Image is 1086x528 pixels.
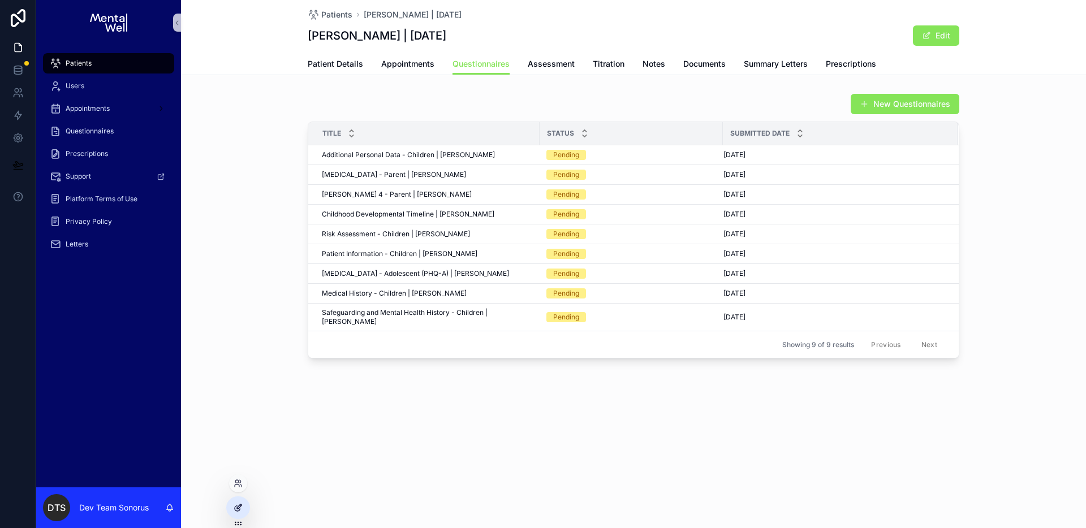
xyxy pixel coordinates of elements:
img: App logo [90,14,127,32]
a: Prescriptions [43,144,174,164]
span: [DATE] [723,249,745,258]
span: Status [547,129,574,138]
a: [MEDICAL_DATA] - Adolescent (PHQ-A) | [PERSON_NAME] [322,269,533,278]
div: Pending [553,189,579,200]
span: Letters [66,240,88,249]
span: Prescriptions [826,58,876,70]
span: [MEDICAL_DATA] - Parent | [PERSON_NAME] [322,170,466,179]
div: Pending [553,170,579,180]
a: Users [43,76,174,96]
span: Users [66,81,84,90]
span: Notes [643,58,665,70]
a: Pending [546,312,716,322]
span: Questionnaires [66,127,114,136]
a: Summary Letters [744,54,808,76]
a: Pending [546,189,716,200]
a: Questionnaires [453,54,510,75]
span: Medical History - Children | [PERSON_NAME] [322,289,467,298]
a: Pending [546,170,716,180]
a: Pending [546,249,716,259]
a: Titration [593,54,624,76]
a: [DATE] [723,210,944,219]
a: [DATE] [723,190,944,199]
a: Patients [43,53,174,73]
a: Questionnaires [43,121,174,141]
span: Childhood Developmental Timeline | [PERSON_NAME] [322,210,494,219]
span: Patients [66,59,92,68]
span: Risk Assessment - Children | [PERSON_NAME] [322,230,470,239]
a: [PERSON_NAME] 4 - Parent | [PERSON_NAME] [322,190,533,199]
a: [DATE] [723,313,944,322]
a: Support [43,166,174,187]
a: [DATE] [723,150,944,159]
span: Platform Terms of Use [66,194,137,204]
a: Safeguarding and Mental Health History - Children | [PERSON_NAME] [322,308,533,326]
a: Documents [683,54,726,76]
span: Patient Information - Children | [PERSON_NAME] [322,249,477,258]
a: Notes [643,54,665,76]
a: Prescriptions [826,54,876,76]
span: Appointments [66,104,110,113]
a: Patients [308,9,352,20]
a: Privacy Policy [43,211,174,232]
a: [PERSON_NAME] | [DATE] [364,9,462,20]
span: [DATE] [723,289,745,298]
a: Additional Personal Data - Children | [PERSON_NAME] [322,150,533,159]
span: [DATE] [723,170,745,179]
span: Questionnaires [453,58,510,70]
span: [DATE] [723,269,745,278]
a: Pending [546,150,716,160]
a: Medical History - Children | [PERSON_NAME] [322,289,533,298]
a: Assessment [528,54,575,76]
span: [MEDICAL_DATA] - Adolescent (PHQ-A) | [PERSON_NAME] [322,269,509,278]
span: Title [322,129,341,138]
span: Appointments [381,58,434,70]
a: Pending [546,269,716,279]
a: Patient Information - Children | [PERSON_NAME] [322,249,533,258]
a: [DATE] [723,289,944,298]
div: Pending [553,312,579,322]
div: scrollable content [36,45,181,269]
span: Patients [321,9,352,20]
button: New Questionnaires [851,94,959,114]
a: [DATE] [723,170,944,179]
span: [DATE] [723,190,745,199]
span: Patient Details [308,58,363,70]
div: Pending [553,150,579,160]
div: Pending [553,269,579,279]
a: Pending [546,229,716,239]
span: Privacy Policy [66,217,112,226]
span: [PERSON_NAME] 4 - Parent | [PERSON_NAME] [322,190,472,199]
div: Pending [553,288,579,298]
a: [DATE] [723,230,944,239]
span: Additional Personal Data - Children | [PERSON_NAME] [322,150,495,159]
span: Summary Letters [744,58,808,70]
a: [DATE] [723,269,944,278]
span: Showing 9 of 9 results [782,340,854,349]
span: Assessment [528,58,575,70]
a: Appointments [43,98,174,119]
span: Titration [593,58,624,70]
div: Pending [553,209,579,219]
span: [DATE] [723,313,745,322]
a: [DATE] [723,249,944,258]
a: Pending [546,288,716,298]
span: Support [66,172,91,181]
div: Pending [553,249,579,259]
p: Dev Team Sonorus [79,502,149,513]
a: [MEDICAL_DATA] - Parent | [PERSON_NAME] [322,170,533,179]
span: Submitted Date [730,129,790,138]
a: Risk Assessment - Children | [PERSON_NAME] [322,230,533,239]
a: Patient Details [308,54,363,76]
span: [DATE] [723,230,745,239]
h1: [PERSON_NAME] | [DATE] [308,28,446,44]
a: Appointments [381,54,434,76]
div: Pending [553,229,579,239]
span: Documents [683,58,726,70]
span: [DATE] [723,150,745,159]
a: Letters [43,234,174,254]
a: Pending [546,209,716,219]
